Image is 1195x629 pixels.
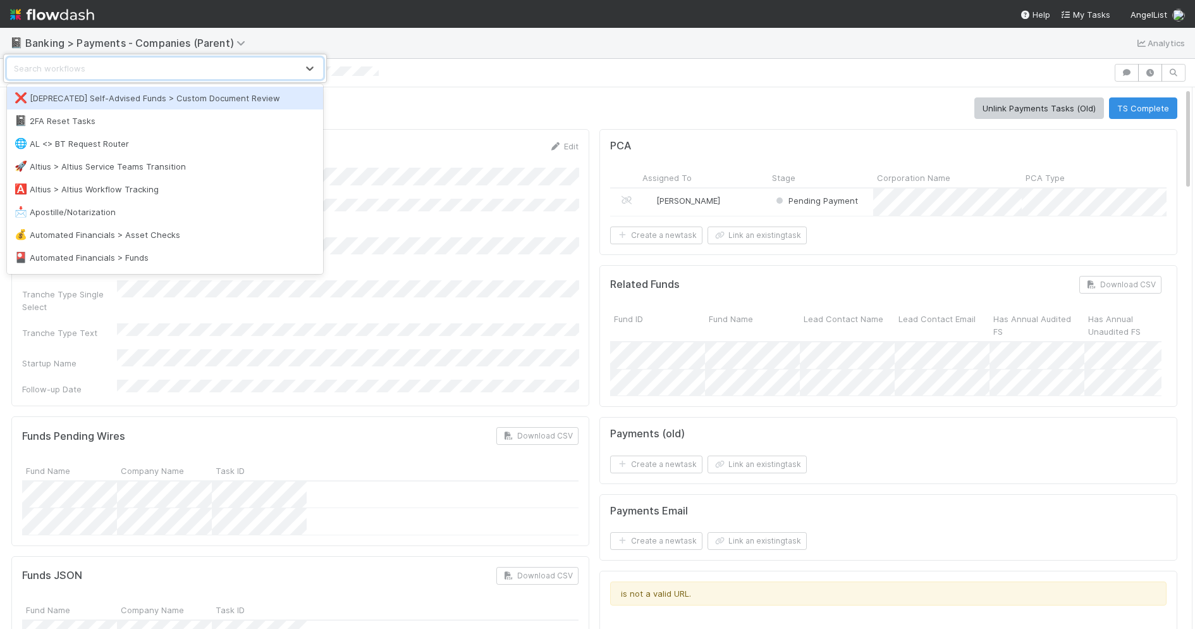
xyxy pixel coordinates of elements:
span: 🌐 [15,138,27,149]
span: 🅰️ [15,184,27,194]
div: Altius > Altius Service Teams Transition [15,160,316,173]
span: 📓 [15,115,27,126]
div: Search workflows [14,62,85,75]
div: Altius > Altius Workflow Tracking [15,183,316,196]
span: 🎴 [15,252,27,263]
span: 💰 [15,229,27,240]
div: Automated Financials > Asset Checks [15,228,316,241]
div: Apostille/Notarization [15,206,316,218]
span: 🚀 [15,161,27,171]
div: 2FA Reset Tasks [15,115,316,127]
div: AL <> BT Request Router [15,137,316,150]
span: 📩 [15,206,27,217]
div: Automated Financials > Funds [15,251,316,264]
div: [DEPRECATED] Self-Advised Funds > Custom Document Review [15,92,316,104]
span: ❌ [15,92,27,103]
